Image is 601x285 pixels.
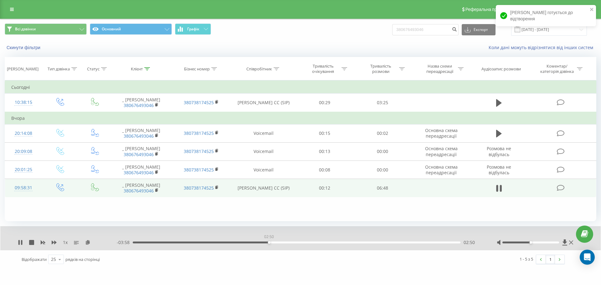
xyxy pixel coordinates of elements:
td: 00:00 [353,161,411,179]
button: close [590,7,594,13]
td: 00:02 [353,124,411,142]
input: Пошук за номером [392,24,459,35]
span: Розмова не відбулась [487,164,511,176]
div: 10:38:15 [11,96,36,109]
button: Основний [90,23,172,35]
span: Відображати [22,257,47,262]
div: Аудіозапис розмови [481,66,521,72]
td: 00:08 [296,161,353,179]
td: Основна схема переадресації [411,124,471,142]
div: Open Intercom Messenger [580,250,595,265]
td: 03:25 [353,94,411,112]
span: Графік [187,27,199,31]
a: 380676493046 [124,170,154,176]
div: [PERSON_NAME] [7,66,39,72]
a: Коли дані можуть відрізнятися вiд інших систем [489,44,596,50]
div: Accessibility label [268,241,270,244]
span: рядків на сторінці [65,257,100,262]
td: _ [PERSON_NAME] [111,161,171,179]
div: Бізнес номер [184,66,210,72]
td: Voicemail [231,124,296,142]
div: Коментар/категорія дзвінка [539,64,575,74]
button: Всі дзвінки [5,23,87,35]
div: Тривалість очікування [306,64,340,74]
a: 380738174525 [184,99,214,105]
a: 380738174525 [184,148,214,154]
div: Accessibility label [529,241,532,244]
td: 06:48 [353,179,411,197]
a: 380676493046 [124,133,154,139]
div: 1 - 5 з 5 [520,256,533,262]
td: 00:12 [296,179,353,197]
td: Сьогодні [5,81,596,94]
span: Реферальна програма [465,7,511,12]
td: Вчора [5,112,596,125]
td: _ [PERSON_NAME] [111,179,171,197]
td: [PERSON_NAME] CC (SIP) [231,94,296,112]
div: Тип дзвінка [48,66,70,72]
span: 02:50 [464,239,475,246]
div: Назва схеми переадресації [423,64,456,74]
a: 380738174525 [184,130,214,136]
td: _ [PERSON_NAME] [111,142,171,160]
td: Voicemail [231,161,296,179]
div: 25 [51,256,56,262]
span: 1 x [63,239,68,246]
div: 09:58:31 [11,182,36,194]
td: _ [PERSON_NAME] [111,94,171,112]
td: _ [PERSON_NAME] [111,124,171,142]
td: 00:00 [353,142,411,160]
div: Тривалість розмови [364,64,398,74]
a: 380676493046 [124,102,154,108]
div: [PERSON_NAME] готується до відтворення [496,5,596,26]
div: 20:14:08 [11,127,36,140]
div: 02:50 [263,232,275,241]
span: Всі дзвінки [15,27,36,32]
td: 00:29 [296,94,353,112]
td: [PERSON_NAME] CC (SIP) [231,179,296,197]
div: Статус [87,66,100,72]
td: 00:15 [296,124,353,142]
div: 20:01:25 [11,164,36,176]
td: Voicemail [231,142,296,160]
button: Скинути фільтри [5,45,44,50]
a: 380676493046 [124,188,154,194]
a: 1 [546,255,555,264]
div: 20:09:08 [11,145,36,158]
td: Основна схема переадресації [411,142,471,160]
div: Співробітник [246,66,272,72]
a: 380738174525 [184,185,214,191]
td: 00:13 [296,142,353,160]
div: Клієнт [131,66,143,72]
a: 380676493046 [124,151,154,157]
td: Основна схема переадресації [411,161,471,179]
button: Експорт [462,24,496,35]
span: - 03:58 [117,239,133,246]
span: Розмова не відбулась [487,145,511,157]
button: Графік [175,23,211,35]
a: 380738174525 [184,167,214,173]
